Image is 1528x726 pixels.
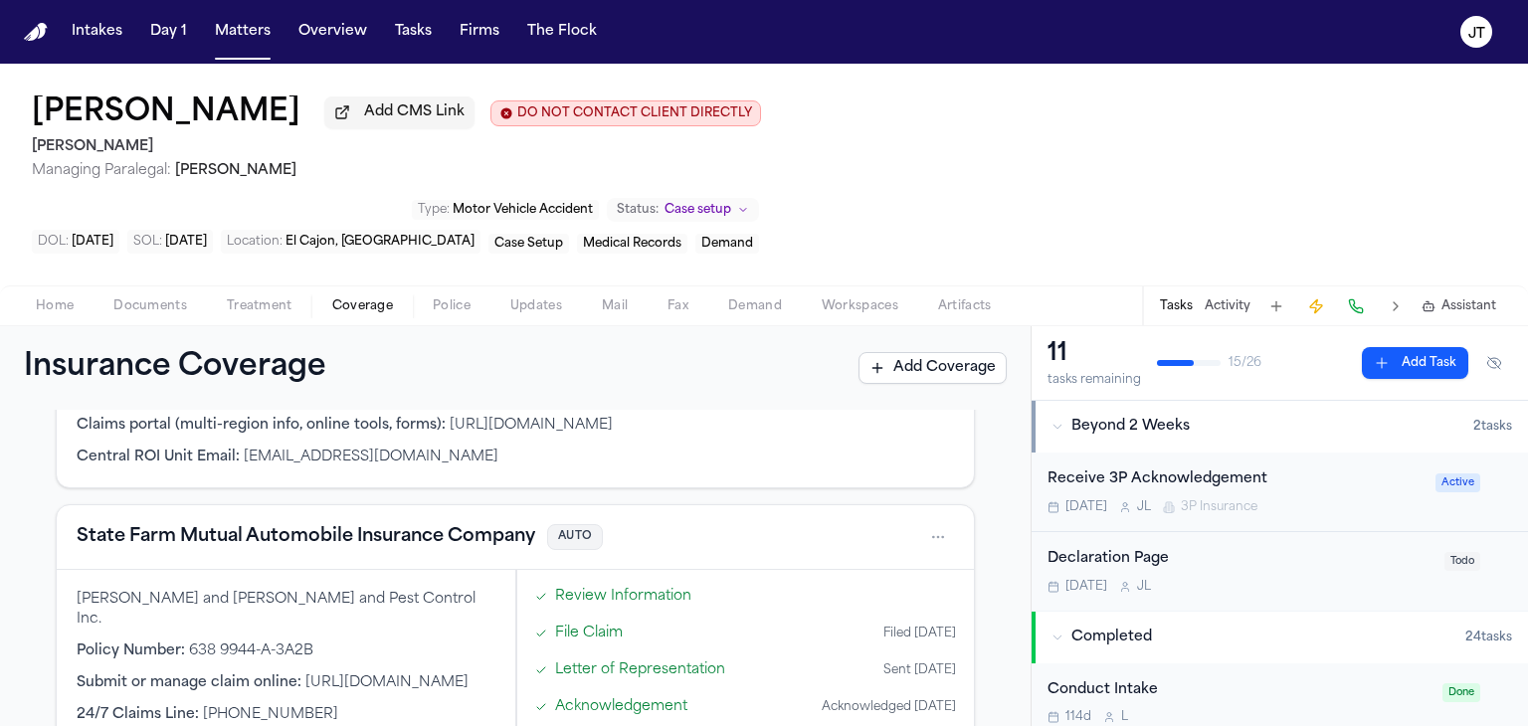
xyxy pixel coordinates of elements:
[1032,453,1528,532] div: Open task: Receive 3P Acknowledgement
[1442,683,1480,702] span: Done
[1065,499,1107,515] span: [DATE]
[290,14,375,50] button: Overview
[142,14,195,50] button: Day 1
[221,230,480,254] button: Edit Location: El Cajon, CA
[1065,579,1107,595] span: [DATE]
[1048,468,1424,491] div: Receive 3P Acknowledgement
[665,202,731,218] span: Case setup
[602,298,628,314] span: Mail
[387,14,440,50] button: Tasks
[332,298,393,314] span: Coverage
[165,236,207,248] span: [DATE]
[668,298,688,314] span: Fax
[207,14,279,50] button: Matters
[412,200,599,220] button: Edit Type: Motor Vehicle Accident
[32,230,119,254] button: Edit DOL: 2025-06-13
[555,623,623,643] a: Open File Claim
[1435,473,1480,492] span: Active
[617,202,659,218] span: Status:
[1137,579,1151,595] span: J L
[1473,419,1512,435] span: 2 task s
[77,523,535,551] button: View coverage details
[494,238,563,250] span: Case Setup
[1362,347,1468,379] button: Add Task
[1262,292,1290,320] button: Add Task
[127,230,213,254] button: Edit SOL: 2027-06-13
[822,699,956,715] div: Acknowledged [DATE]
[1205,298,1250,314] button: Activity
[695,234,759,254] button: Edit service: Demand
[728,298,782,314] span: Demand
[77,590,495,630] div: [PERSON_NAME] and [PERSON_NAME] and Pest Control Inc.
[77,418,446,433] span: Claims portal (multi-region info, online tools, forms) :
[32,135,761,159] h2: [PERSON_NAME]
[38,236,69,248] span: DOL :
[527,580,964,723] div: Steps
[77,707,199,722] span: 24/7 Claims Line :
[1048,372,1141,388] div: tasks remaining
[1032,401,1528,453] button: Beyond 2 Weeks2tasks
[607,198,759,222] button: Change status from Case setup
[701,238,753,250] span: Demand
[286,236,475,248] span: El Cajon, [GEOGRAPHIC_DATA]
[452,14,507,50] button: Firms
[488,234,569,254] button: Edit service: Case Setup
[32,95,300,131] h1: [PERSON_NAME]
[189,643,313,658] span: 638 9944-A-3A2B
[883,662,956,678] div: Sent [DATE]
[77,675,301,690] span: Submit or manage claim online :
[1342,292,1370,320] button: Make a Call
[1229,355,1261,371] span: 15 / 26
[1071,628,1152,647] span: Completed
[555,659,725,680] a: Open Letter of Representation
[555,586,691,607] a: Open Review Information
[1048,679,1431,702] div: Conduct Intake
[519,14,605,50] button: The Flock
[36,298,74,314] span: Home
[1048,548,1432,571] div: Declaration Page
[24,23,48,42] img: Finch Logo
[922,521,954,553] button: Open actions
[418,204,450,216] span: Type :
[32,163,171,178] span: Managing Paralegal:
[1476,347,1512,379] button: Hide completed tasks (⌘⇧H)
[1160,298,1193,314] button: Tasks
[1181,499,1257,515] span: 3P Insurance
[1065,709,1091,725] span: 114d
[64,14,130,50] a: Intakes
[490,100,761,126] button: Edit client contact restriction
[453,204,593,216] span: Motor Vehicle Accident
[1441,298,1496,314] span: Assistant
[324,96,475,128] button: Add CMS Link
[1048,338,1141,370] div: 11
[555,696,687,717] a: Open Acknowledgement
[24,350,370,386] h1: Insurance Coverage
[433,298,471,314] span: Police
[1422,298,1496,314] button: Assistant
[1137,499,1151,515] span: J L
[227,236,283,248] span: Location :
[364,102,465,122] span: Add CMS Link
[305,675,469,690] span: [URL][DOMAIN_NAME]
[1302,292,1330,320] button: Create Immediate Task
[32,95,300,131] button: Edit matter name
[450,418,613,433] span: [URL][DOMAIN_NAME]
[1444,552,1480,571] span: Todo
[517,105,752,121] span: DO NOT CONTACT CLIENT DIRECTLY
[1032,532,1528,611] div: Open task: Declaration Page
[227,298,292,314] span: Treatment
[24,23,48,42] a: Home
[1121,709,1128,725] span: L
[822,298,898,314] span: Workspaces
[938,298,992,314] span: Artifacts
[203,707,338,722] span: [PHONE_NUMBER]
[113,298,187,314] span: Documents
[883,626,956,641] div: Filed [DATE]
[583,238,681,250] span: Medical Records
[547,524,603,551] span: AUTO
